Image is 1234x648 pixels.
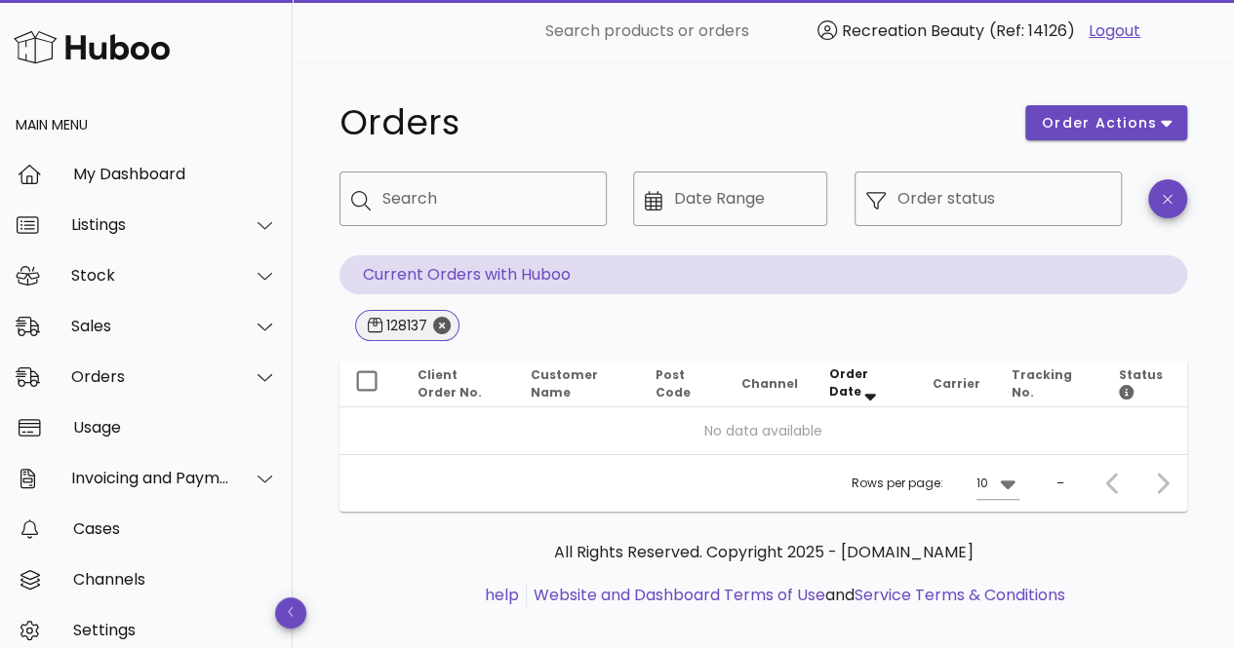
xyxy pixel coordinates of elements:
div: Invoicing and Payments [71,469,230,487]
th: Carrier [917,361,996,407]
div: Sales [71,317,230,335]
div: Settings [73,621,277,639]
p: All Rights Reserved. Copyright 2025 - [DOMAIN_NAME] [355,541,1172,564]
div: Rows per page: [852,455,1019,512]
h1: Orders [339,105,1002,140]
th: Status [1103,361,1187,407]
th: Post Code [640,361,726,407]
th: Channel [726,361,814,407]
p: Current Orders with Huboo [339,255,1187,294]
a: Service Terms & Conditions [855,584,1065,606]
th: Tracking No. [996,361,1103,407]
a: Website and Dashboard Terms of Use [534,584,825,606]
div: Channels [73,570,277,589]
span: Recreation Beauty [842,19,984,42]
button: Close [433,317,451,334]
div: My Dashboard [73,165,277,183]
div: Stock [71,266,230,285]
span: Order Date [829,365,868,400]
a: Logout [1089,19,1140,43]
div: 10 [976,475,988,492]
div: Orders [71,367,230,386]
span: (Ref: 14126) [989,19,1075,42]
th: Order Date: Sorted descending. Activate to remove sorting. [814,361,916,407]
div: Cases [73,519,277,538]
span: Post Code [656,366,691,400]
li: and [527,584,1065,607]
a: help [485,584,519,606]
div: Usage [73,418,277,437]
th: Client Order No. [402,361,515,407]
span: Channel [741,375,798,392]
td: No data available [339,407,1187,454]
span: Client Order No. [418,366,482,400]
div: – [1056,475,1064,492]
span: Status [1119,366,1163,400]
span: Carrier [933,375,980,392]
div: 10Rows per page: [976,468,1019,499]
span: order actions [1041,113,1158,133]
th: Customer Name [515,361,640,407]
button: order actions [1025,105,1187,140]
span: Customer Name [531,366,598,400]
div: 128137 [382,316,427,335]
img: Huboo Logo [14,26,170,68]
span: Tracking No. [1012,366,1072,400]
div: Listings [71,215,230,234]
